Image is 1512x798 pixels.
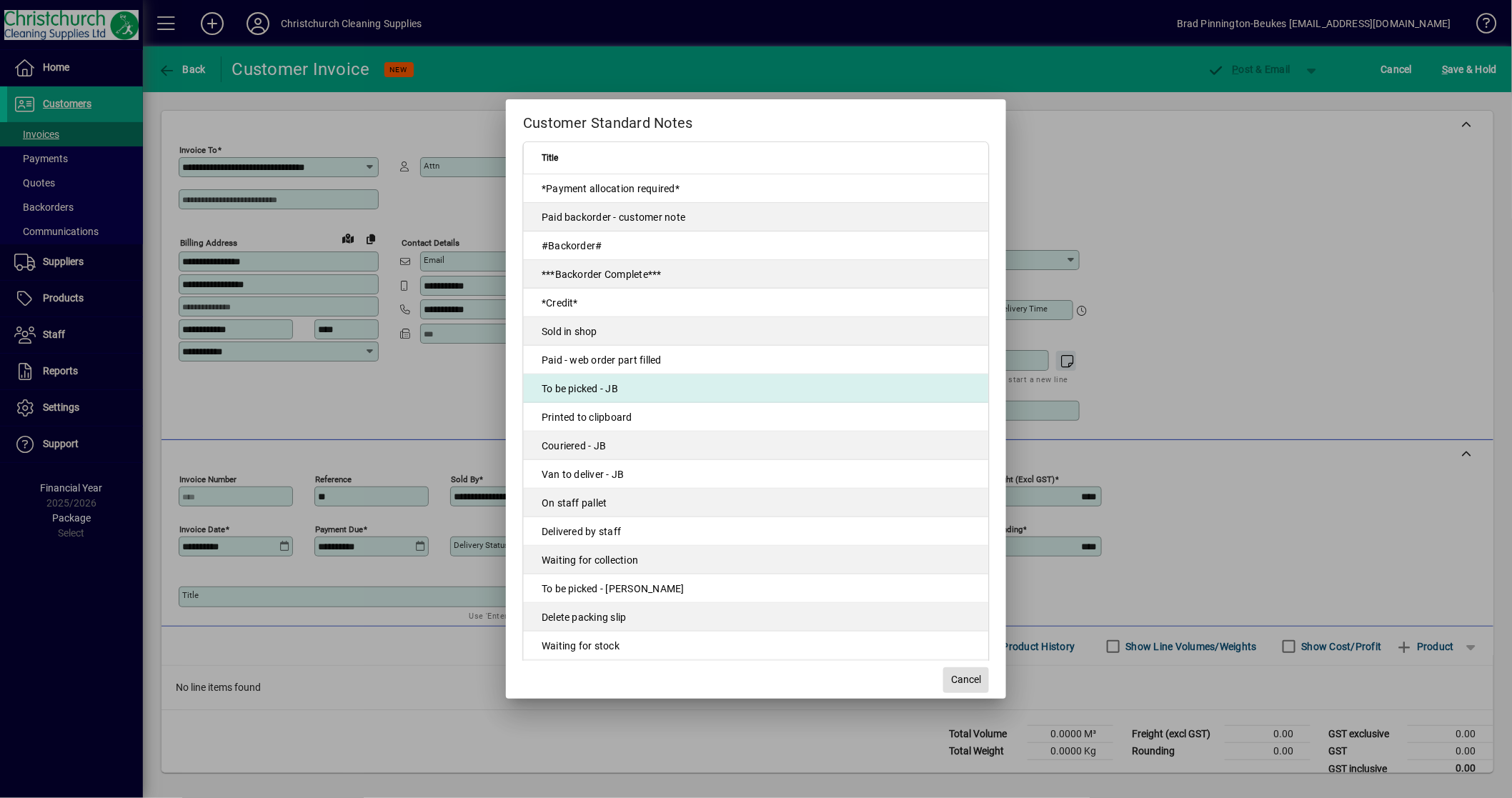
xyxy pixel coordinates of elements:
[542,150,558,166] span: Title
[524,231,988,260] td: #Backorder#
[506,99,1006,141] h2: Customer Standard Notes
[524,603,988,632] td: Delete packing slip
[524,317,988,346] td: Sold in shop
[524,546,988,574] td: Waiting for collection
[951,672,981,687] span: Cancel
[524,203,988,231] td: Paid backorder - customer note
[524,517,988,546] td: Delivered by staff
[524,574,988,603] td: To be picked - [PERSON_NAME]
[943,667,989,693] button: Cancel
[524,460,988,489] td: Van to deliver - JB
[524,346,988,374] td: Paid - web order part filled
[524,632,988,660] td: Waiting for stock
[524,374,988,403] td: To be picked - JB
[524,432,988,460] td: Couriered - JB
[524,489,988,517] td: On staff pallet
[524,174,988,203] td: *Payment allocation required*
[524,403,988,432] td: Printed to clipboard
